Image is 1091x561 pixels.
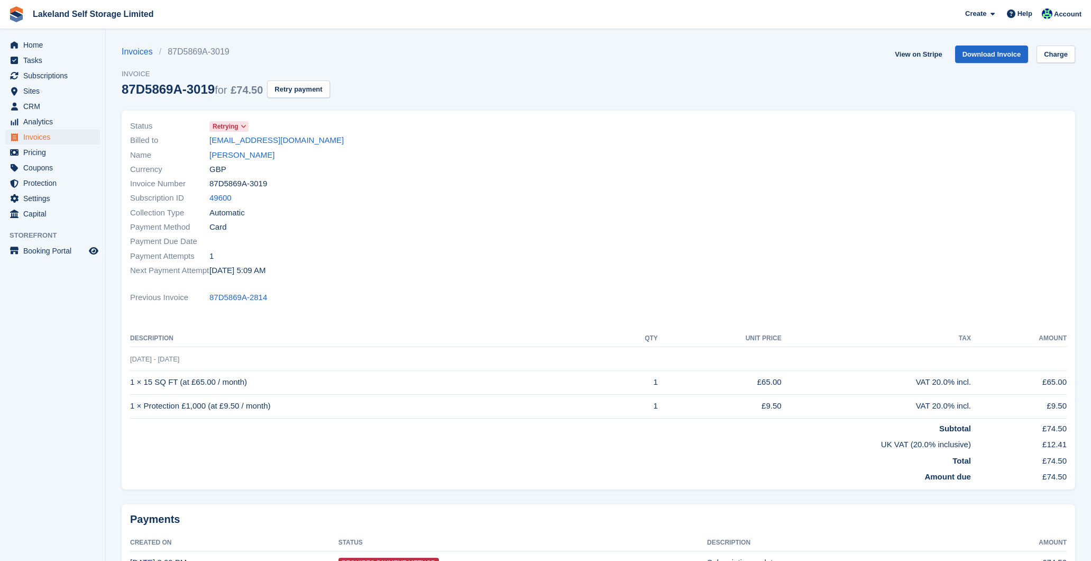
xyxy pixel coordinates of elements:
[23,176,87,191] span: Protection
[965,8,986,19] span: Create
[613,370,658,394] td: 1
[122,82,263,96] div: 87D5869A-3019
[209,250,214,263] span: 1
[23,160,87,175] span: Coupons
[5,38,100,52] a: menu
[5,160,100,175] a: menu
[1037,46,1075,63] a: Charge
[130,192,209,204] span: Subscription ID
[130,207,209,219] span: Collection Type
[971,435,1067,451] td: £12.41
[782,330,971,347] th: Tax
[209,178,267,190] span: 87D5869A-3019
[23,99,87,114] span: CRM
[939,424,971,433] strong: Subtotal
[209,134,344,147] a: [EMAIL_ADDRESS][DOMAIN_NAME]
[130,435,971,451] td: UK VAT (20.0% inclusive)
[122,69,330,79] span: Invoice
[5,53,100,68] a: menu
[658,370,782,394] td: £65.00
[23,206,87,221] span: Capital
[209,221,227,233] span: Card
[5,206,100,221] a: menu
[658,330,782,347] th: Unit Price
[782,376,971,388] div: VAT 20.0% incl.
[130,265,209,277] span: Next Payment Attempt
[5,84,100,98] a: menu
[782,400,971,412] div: VAT 20.0% incl.
[5,176,100,191] a: menu
[130,164,209,176] span: Currency
[971,394,1067,418] td: £9.50
[23,38,87,52] span: Home
[8,6,24,22] img: stora-icon-8386f47178a22dfd0bd8f6a31ec36ba5ce8667c1dd55bd0f319d3a0aa187defe.svg
[130,355,179,363] span: [DATE] - [DATE]
[1017,8,1032,19] span: Help
[209,292,267,304] a: 87D5869A-2814
[267,80,329,98] button: Retry payment
[1042,8,1052,19] img: Steve Aynsley
[5,145,100,160] a: menu
[122,46,330,58] nav: breadcrumbs
[130,394,613,418] td: 1 × Protection £1,000 (at £9.50 / month)
[213,122,239,131] span: Retrying
[952,456,971,465] strong: Total
[23,114,87,129] span: Analytics
[130,250,209,263] span: Payment Attempts
[613,330,658,347] th: QTY
[130,178,209,190] span: Invoice Number
[130,513,1067,526] h2: Payments
[971,330,1067,347] th: Amount
[215,84,227,96] span: for
[130,221,209,233] span: Payment Method
[29,5,158,23] a: Lakeland Self Storage Limited
[122,46,159,58] a: Invoices
[10,230,105,241] span: Storefront
[130,292,209,304] span: Previous Invoice
[23,130,87,144] span: Invoices
[130,236,209,248] span: Payment Due Date
[130,120,209,132] span: Status
[209,192,232,204] a: 49600
[23,53,87,68] span: Tasks
[891,46,946,63] a: View on Stripe
[5,99,100,114] a: menu
[87,245,100,257] a: Preview store
[5,191,100,206] a: menu
[209,149,274,161] a: [PERSON_NAME]
[209,120,249,132] a: Retrying
[130,370,613,394] td: 1 × 15 SQ FT (at £65.00 / month)
[658,394,782,418] td: £9.50
[231,84,263,96] span: £74.50
[130,149,209,161] span: Name
[971,467,1067,483] td: £74.50
[613,394,658,418] td: 1
[5,114,100,129] a: menu
[338,535,707,551] th: Status
[971,370,1067,394] td: £65.00
[971,451,1067,467] td: £74.50
[5,130,100,144] a: menu
[209,207,245,219] span: Automatic
[5,68,100,83] a: menu
[209,265,265,277] time: 2025-08-28 04:09:03 UTC
[5,243,100,258] a: menu
[955,46,1029,63] a: Download Invoice
[209,164,226,176] span: GBP
[23,243,87,258] span: Booking Portal
[130,535,338,551] th: Created On
[924,472,971,481] strong: Amount due
[130,134,209,147] span: Billed to
[23,145,87,160] span: Pricing
[965,535,1067,551] th: Amount
[1054,9,1081,20] span: Account
[23,191,87,206] span: Settings
[23,84,87,98] span: Sites
[23,68,87,83] span: Subscriptions
[971,418,1067,435] td: £74.50
[707,535,965,551] th: Description
[130,330,613,347] th: Description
